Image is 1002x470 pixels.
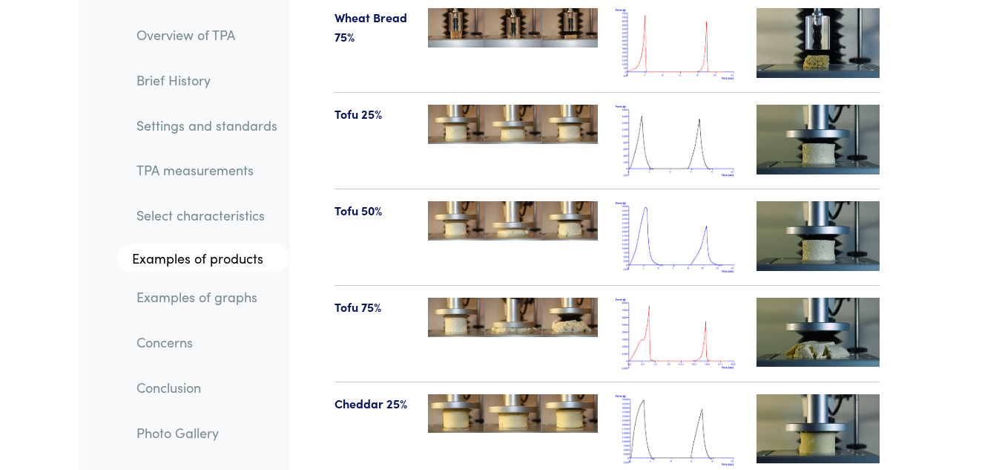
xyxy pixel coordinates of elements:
img: cheddar-videotn-25.jpg [757,394,880,463]
img: wheat_bread_tpa_75.png [616,8,739,80]
img: cheddar-25-123-tpa.jpg [428,394,598,433]
img: tofu_tpa_75.png [616,298,739,370]
p: Tofu 25% [334,105,411,124]
a: Examples of products [117,244,289,273]
p: Tofu 75% [334,298,411,317]
img: tofu-25-123-tpa.jpg [428,105,598,144]
img: tofu_tpa_25.png [616,105,739,177]
p: Tofu 50% [334,201,411,221]
img: tofu-videotn-25.jpg [757,105,880,174]
a: Select characteristics [125,198,289,232]
a: TPA measurements [125,153,289,187]
a: Conclusion [125,371,289,405]
a: Overview of TPA [125,18,289,52]
a: Photo Gallery [125,415,289,449]
img: tofu-75-123-tpa.jpg [428,298,598,336]
img: tofu-videotn-25.jpg [757,201,880,270]
img: wheat_bread-videotn-75.jpg [757,8,880,77]
img: tofu-50-123-tpa.jpg [428,201,598,240]
a: Settings and standards [125,108,289,142]
img: cheddar_tpa_25.png [616,394,739,466]
a: Concerns [125,325,289,359]
img: wheat_bread-75-123-tpa.jpg [428,8,598,47]
img: tofu-videotn-75.jpg [757,298,880,367]
p: Cheddar 25% [334,394,411,414]
a: Examples of graphs [125,280,289,314]
img: tofu_tpa_50.png [616,201,739,273]
p: Wheat Bread 75% [334,8,411,46]
a: Brief History [125,63,289,97]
